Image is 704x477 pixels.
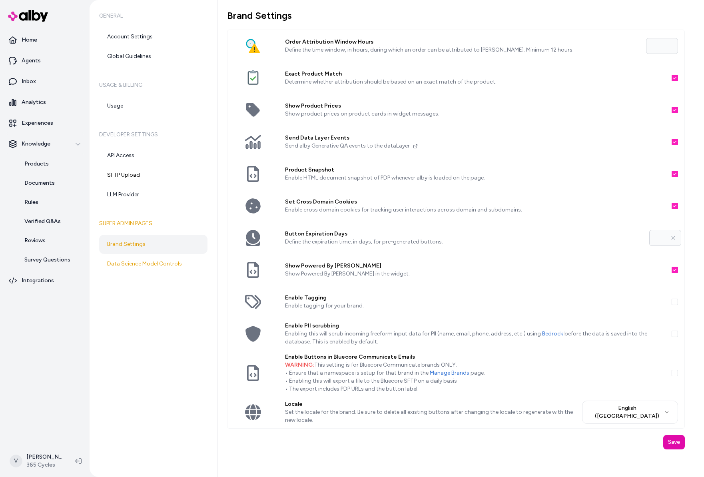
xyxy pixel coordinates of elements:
a: Survey Questions [16,250,86,269]
label: Button Expiration Days [285,230,643,238]
h6: Super Admin Pages [99,212,207,235]
a: Rules [16,193,86,212]
span: V [10,455,22,467]
p: Integrations [22,277,54,285]
a: Manage Brands [430,369,469,376]
p: Rules [24,198,38,206]
p: Enable cross domain cookies for tracking user interactions across domain and subdomains. [285,206,665,214]
p: Inbox [22,78,36,86]
button: V[PERSON_NAME]365 Cycles [5,448,69,474]
h6: General [99,5,207,27]
label: Exact Product Match [285,70,665,78]
p: This setting is for Bluecore Communicate brands ONLY. • Ensure that a namespace is setup for that... [285,361,665,393]
p: Send alby Generative QA events to the dataLayer [285,142,665,150]
label: Locale [285,400,576,408]
label: Set Cross Domain Cookies [285,198,665,206]
img: alby Logo [8,10,48,22]
p: Reviews [24,237,46,245]
p: Enabling this will scrub incoming freeform input data for PII (name, email, phone, address, etc.)... [285,330,665,346]
p: Show product prices on product cards in widget messages. [285,110,665,118]
p: Home [22,36,37,44]
label: Order Attribution Window Hours [285,38,640,46]
a: Data Science Model Controls [99,254,207,273]
p: Show Powered By [PERSON_NAME] in the widget. [285,270,665,278]
p: Enable HTML document snapshot of PDP whenever alby is loaded on the page. [285,174,665,182]
a: Analytics [3,93,86,112]
a: Experiences [3,114,86,133]
p: Knowledge [22,140,50,148]
p: [PERSON_NAME] [26,453,62,461]
a: Bedrock [542,330,563,337]
a: API Access [99,146,207,165]
label: Enable Tagging [285,294,665,302]
label: Show Powered By [PERSON_NAME] [285,262,665,270]
p: Enable tagging for your brand. [285,302,665,310]
h6: Developer Settings [99,124,207,146]
a: Integrations [3,271,86,290]
a: Brand Settings [99,235,207,254]
button: Save [663,435,685,449]
a: Global Guidelines [99,47,207,66]
span: 365 Cycles [26,461,62,469]
p: Documents [24,179,55,187]
label: Product Snapshot [285,166,665,174]
a: Inbox [3,72,86,91]
a: Verified Q&As [16,212,86,231]
a: SFTP Upload [99,166,207,185]
a: Products [16,154,86,174]
a: Documents [16,174,86,193]
a: Account Settings [99,27,207,46]
span: WARNING: [285,361,314,368]
a: Usage [99,96,207,116]
h6: Usage & Billing [99,74,207,96]
label: Enable PII scrubbing [285,322,665,330]
p: Analytics [22,98,46,106]
label: Enable Buttons in Bluecore Communicate Emails [285,353,665,361]
label: Show Product Prices [285,102,665,110]
p: Products [24,160,49,168]
p: Survey Questions [24,256,70,264]
a: LLM Provider [99,185,207,204]
label: Send Data Layer Events [285,134,665,142]
p: Define the expiration time, in days, for pre-generated buttons. [285,238,643,246]
p: Verified Q&As [24,218,61,226]
p: Experiences [22,119,53,127]
p: Determine whether attribution should be based on an exact match of the product. [285,78,665,86]
button: Knowledge [3,134,86,154]
a: Home [3,30,86,50]
a: Reviews [16,231,86,250]
p: Agents [22,57,41,65]
a: Agents [3,51,86,70]
p: Set the locale for the brand. Be sure to delete all existing buttons after changing the locale to... [285,408,576,424]
h1: Brand Settings [227,10,685,22]
p: Define the time window, in hours, during which an order can be attributed to [PERSON_NAME]. Minim... [285,46,640,54]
